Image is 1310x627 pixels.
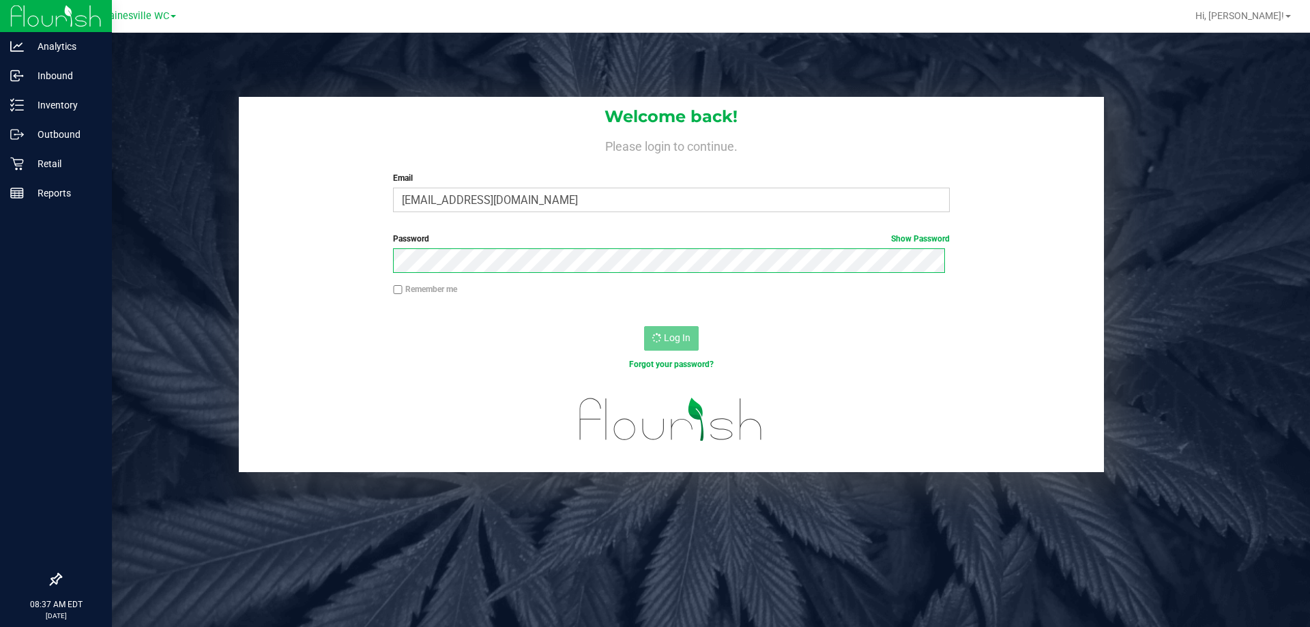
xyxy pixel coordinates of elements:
a: Show Password [891,234,950,244]
p: Inventory [24,97,106,113]
p: Retail [24,156,106,172]
p: Reports [24,185,106,201]
h1: Welcome back! [239,108,1104,126]
span: Log In [664,332,690,343]
p: 08:37 AM EDT [6,598,106,611]
inline-svg: Retail [10,157,24,171]
p: Analytics [24,38,106,55]
a: Forgot your password? [629,360,714,369]
inline-svg: Analytics [10,40,24,53]
h4: Please login to continue. [239,136,1104,153]
label: Email [393,172,949,184]
span: Password [393,234,429,244]
label: Remember me [393,283,457,295]
p: Outbound [24,126,106,143]
input: Remember me [393,285,403,295]
span: Gainesville WC [102,10,169,22]
span: Hi, [PERSON_NAME]! [1195,10,1284,21]
img: flourish_logo.svg [563,385,779,454]
inline-svg: Reports [10,186,24,200]
inline-svg: Inventory [10,98,24,112]
inline-svg: Inbound [10,69,24,83]
p: [DATE] [6,611,106,621]
button: Log In [644,326,699,351]
inline-svg: Outbound [10,128,24,141]
p: Inbound [24,68,106,84]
